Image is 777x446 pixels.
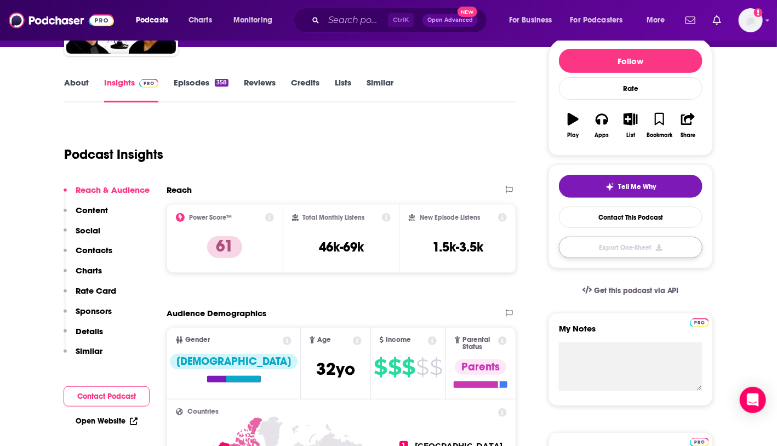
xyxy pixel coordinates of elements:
p: Charts [76,265,102,276]
span: Age [317,336,331,344]
span: Gender [185,336,210,344]
p: Details [76,326,103,336]
span: For Business [509,13,552,28]
button: Bookmark [645,106,673,145]
div: Search podcasts, credits, & more... [304,8,498,33]
button: Similar [64,346,102,366]
p: Similar [76,346,102,356]
span: For Podcasters [570,13,623,28]
button: Social [64,225,100,245]
button: List [616,106,645,145]
div: Open Intercom Messenger [740,387,766,413]
span: Charts [188,13,212,28]
a: Credits [291,77,319,102]
button: Show profile menu [739,8,763,32]
h2: Audience Demographics [167,308,266,318]
button: Export One-Sheet [559,237,702,258]
a: Pro website [690,317,709,327]
a: Get this podcast via API [574,277,688,304]
span: $ [388,358,401,376]
p: Social [76,225,100,236]
h2: New Episode Listens [420,214,480,221]
button: open menu [128,12,182,29]
span: 32 yo [316,358,355,380]
div: Bookmark [647,132,672,139]
button: Rate Card [64,285,116,306]
span: $ [402,358,415,376]
div: Parents [455,359,506,375]
p: 61 [207,236,242,258]
p: Sponsors [76,306,112,316]
p: Rate Card [76,285,116,296]
button: Contacts [64,245,112,265]
button: open menu [226,12,287,29]
span: Open Advanced [427,18,473,23]
span: Monitoring [233,13,272,28]
span: Get this podcast via API [594,286,679,295]
span: New [458,7,477,17]
a: Reviews [244,77,276,102]
span: Parental Status [462,336,496,351]
button: open menu [501,12,566,29]
span: Podcasts [136,13,168,28]
a: Contact This Podcast [559,207,702,228]
button: Apps [587,106,616,145]
a: About [64,77,89,102]
span: $ [416,358,429,376]
button: open menu [563,12,639,29]
div: Play [568,132,579,139]
p: Content [76,205,108,215]
h3: 1.5k-3.5k [432,239,483,255]
div: Apps [595,132,609,139]
img: Podchaser Pro [690,318,709,327]
a: Similar [367,77,393,102]
div: 358 [215,79,228,87]
a: InsightsPodchaser Pro [104,77,158,102]
input: Search podcasts, credits, & more... [324,12,388,29]
span: Ctrl K [388,13,414,27]
button: Play [559,106,587,145]
button: open menu [639,12,679,29]
img: User Profile [739,8,763,32]
span: Tell Me Why [619,182,656,191]
button: Open AdvancedNew [422,14,478,27]
img: Podchaser Pro [139,79,158,88]
img: tell me why sparkle [605,182,614,191]
span: More [647,13,665,28]
a: Show notifications dropdown [709,11,725,30]
img: Podchaser - Follow, Share and Rate Podcasts [9,10,114,31]
a: Charts [181,12,219,29]
div: List [626,132,635,139]
span: Countries [187,408,219,415]
div: Share [681,132,695,139]
h3: 46k-69k [319,239,364,255]
button: Reach & Audience [64,185,150,205]
span: Logged in as shcarlos [739,8,763,32]
p: Contacts [76,245,112,255]
button: Content [64,205,108,225]
h2: Power Score™ [189,214,232,221]
span: $ [374,358,387,376]
p: Reach & Audience [76,185,150,195]
button: Charts [64,265,102,285]
span: Income [386,336,411,344]
a: Lists [335,77,351,102]
div: Rate [559,77,702,100]
button: Follow [559,49,702,73]
h2: Reach [167,185,192,195]
button: Contact Podcast [64,386,150,407]
h1: Podcast Insights [64,146,163,163]
button: Share [674,106,702,145]
svg: Add a profile image [754,8,763,17]
span: $ [430,358,443,376]
a: Episodes358 [174,77,228,102]
a: Show notifications dropdown [681,11,700,30]
label: My Notes [559,323,702,342]
a: Open Website [76,416,138,426]
button: Sponsors [64,306,112,326]
div: [DEMOGRAPHIC_DATA] [170,354,298,369]
h2: Total Monthly Listens [303,214,365,221]
button: tell me why sparkleTell Me Why [559,175,702,198]
button: Details [64,326,103,346]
